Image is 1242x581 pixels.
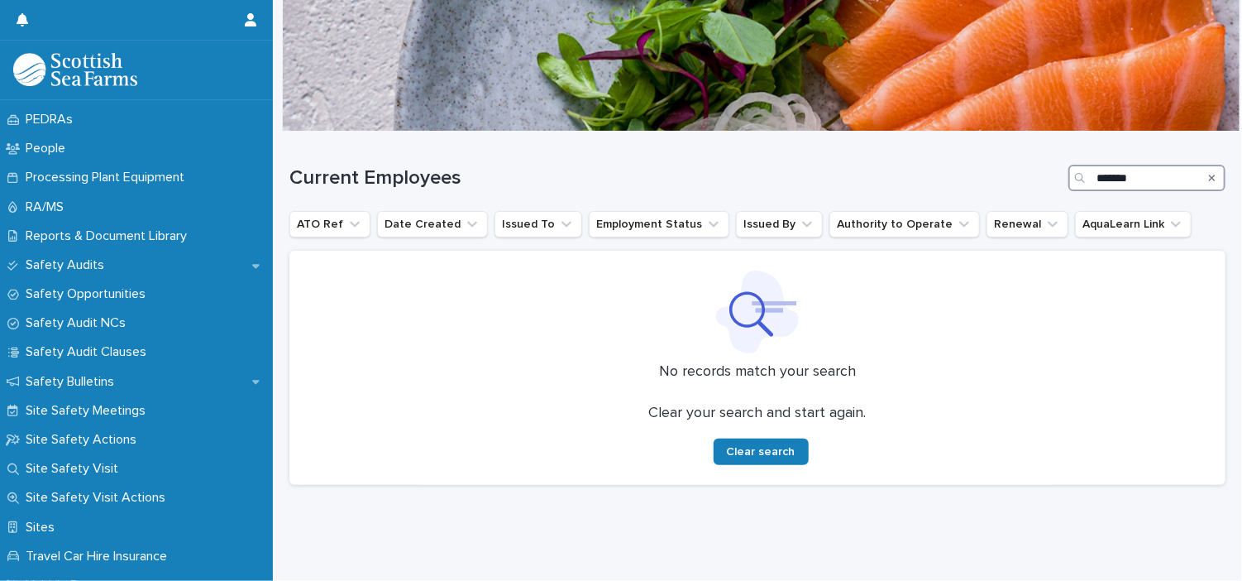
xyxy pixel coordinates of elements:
[13,53,137,86] img: bPIBxiqnSb2ggTQWdOVV
[19,432,150,448] p: Site Safety Actions
[309,363,1206,382] p: No records match your search
[986,211,1068,238] button: Renewal
[19,549,180,564] p: Travel Car Hire Insurance
[19,374,127,390] p: Safety Bulletins
[19,112,86,127] p: PEDRAs
[1068,165,1225,191] input: Search
[19,257,117,273] p: Safety Audits
[19,170,198,185] p: Processing Plant Equipment
[1075,211,1192,238] button: AquaLearn Link
[19,461,131,477] p: Site Safety Visit
[19,199,77,215] p: RA/MS
[829,211,980,238] button: Authority to Operate
[289,211,370,238] button: ATO Ref
[589,211,729,238] button: Employment Status
[19,315,139,331] p: Safety Audit NCs
[19,403,159,419] p: Site Safety Meetings
[19,286,159,302] p: Safety Opportunities
[377,211,488,238] button: Date Created
[289,166,1062,190] h1: Current Employees
[649,405,867,423] p: Clear your search and start again.
[714,439,809,465] button: Clear search
[19,520,68,535] p: Sites
[494,211,582,238] button: Issued To
[727,446,795,458] span: Clear search
[19,141,79,156] p: People
[19,344,160,360] p: Safety Audit Clauses
[736,211,823,238] button: Issued By
[19,490,179,506] p: Site Safety Visit Actions
[19,228,200,244] p: Reports & Document Library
